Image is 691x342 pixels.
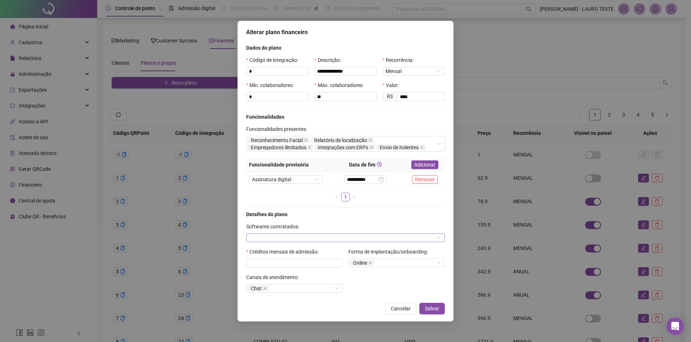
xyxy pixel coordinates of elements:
span: close [369,138,372,142]
label: Softwares contratados: [246,223,304,231]
span: Envio de holerites [376,145,425,150]
label: Máx. colaboradores: [314,81,368,89]
button: Remover [412,175,438,184]
span: Reconhecimento Facial [248,137,310,143]
div: Alterar plano financeiro [246,28,445,37]
span: Envio de holerites [380,145,419,150]
button: Salvar [419,303,445,314]
button: right [350,193,358,201]
span: Assinatura digital [252,175,320,183]
button: Cancelar [385,303,416,314]
span: right [352,195,356,199]
span: Cancelar [391,305,411,313]
span: Chat [251,286,262,291]
label: Forma de implantação/onboarding: [348,248,433,256]
span: question-circle [377,162,382,167]
label: Mín. colaboradores: [246,81,298,89]
span: Online [353,260,367,265]
span: Dados do plano [246,45,281,51]
span: Relatório de localização [311,137,374,143]
span: left [335,195,339,199]
span: Detalhes do plano [246,211,288,217]
span: close [304,138,308,142]
th: Funcionalidade provisória [246,158,326,172]
div: R$ [383,92,397,101]
div: Open Intercom Messenger [667,318,684,335]
span: Mensal [385,67,442,75]
button: left [333,193,341,201]
span: Chat [248,286,268,291]
label: Funcionalidades presentes: [246,125,312,133]
label: Código de integração: [246,56,303,64]
span: Funcionalidades [246,114,284,120]
div: Data de fim [329,161,402,169]
label: Recorrência: [383,56,418,64]
label: Valor: [383,81,403,89]
span: Online [350,260,374,266]
li: Página anterior [333,193,341,201]
span: Salvar [425,305,439,313]
span: close [308,146,311,149]
span: Integrações com ERPs [318,145,368,150]
label: Canais de atendimento: [246,273,303,281]
span: Reconhecimento Facial [251,138,303,143]
label: Descrição: [314,56,345,64]
button: Adicionar [411,160,438,169]
span: close [369,261,372,265]
span: Relatório de localização [314,138,367,143]
span: Empregadores ilimitados [248,145,313,150]
label: Créditos mensais de admissão: [246,248,323,256]
span: Remover [415,175,435,183]
a: 1 [342,193,349,201]
span: Adicionar [414,161,435,169]
span: Empregadores ilimitados [251,145,306,150]
span: close [263,287,267,290]
li: 1 [341,193,350,201]
span: Integrações com ERPs [315,145,375,150]
span: close [420,146,424,149]
li: Próxima página [350,193,358,201]
span: close [370,146,373,149]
